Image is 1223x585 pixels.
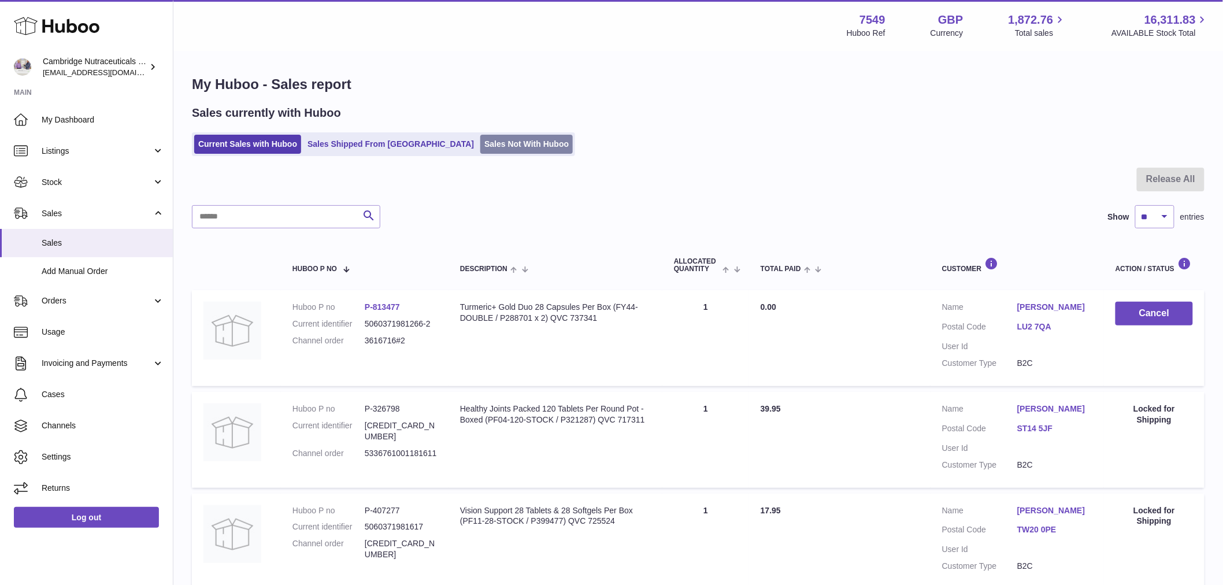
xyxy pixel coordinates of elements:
[1144,12,1196,28] span: 16,311.83
[192,75,1205,94] h1: My Huboo - Sales report
[1017,302,1092,313] a: [PERSON_NAME]
[1180,212,1205,223] span: entries
[942,302,1017,316] dt: Name
[42,238,164,249] span: Sales
[203,505,261,563] img: no-photo.jpg
[942,358,1017,369] dt: Customer Type
[674,258,720,273] span: ALLOCATED Quantity
[365,335,437,346] dd: 3616716#2
[761,302,776,312] span: 0.00
[192,105,341,121] h2: Sales currently with Huboo
[859,12,885,28] strong: 7549
[14,58,31,76] img: qvc@camnutra.com
[42,177,152,188] span: Stock
[292,319,365,329] dt: Current identifier
[1111,12,1209,39] a: 16,311.83 AVAILABLE Stock Total
[942,460,1017,471] dt: Customer Type
[365,448,437,459] dd: 5336761001181611
[1108,212,1129,223] label: Show
[365,521,437,532] dd: 5060371981617
[942,443,1017,454] dt: User Id
[480,135,573,154] a: Sales Not With Huboo
[1017,460,1092,471] dd: B2C
[292,265,337,273] span: Huboo P no
[847,28,885,39] div: Huboo Ref
[365,505,437,516] dd: P-407277
[1009,12,1067,39] a: 1,872.76 Total sales
[1017,358,1092,369] dd: B2C
[1017,321,1092,332] a: LU2 7QA
[662,290,749,386] td: 1
[303,135,478,154] a: Sales Shipped From [GEOGRAPHIC_DATA]
[942,321,1017,335] dt: Postal Code
[14,507,159,528] a: Log out
[1017,524,1092,535] a: TW20 0PE
[365,420,437,442] dd: [CREDIT_CARD_NUMBER]
[42,295,152,306] span: Orders
[1115,302,1193,325] button: Cancel
[662,392,749,488] td: 1
[42,146,152,157] span: Listings
[942,544,1017,555] dt: User Id
[365,319,437,329] dd: 5060371981266-2
[203,403,261,461] img: no-photo.jpg
[460,265,507,273] span: Description
[292,521,365,532] dt: Current identifier
[942,341,1017,352] dt: User Id
[1115,257,1193,273] div: Action / Status
[460,505,651,527] div: Vision Support 28 Tablets & 28 Softgels Per Box (PF11-28-STOCK / P399477) QVC 725524
[42,420,164,431] span: Channels
[761,265,801,273] span: Total paid
[1017,423,1092,434] a: ST14 5JF
[1017,403,1092,414] a: [PERSON_NAME]
[942,561,1017,572] dt: Customer Type
[365,403,437,414] dd: P-326798
[42,358,152,369] span: Invoicing and Payments
[1111,28,1209,39] span: AVAILABLE Stock Total
[942,257,1092,273] div: Customer
[1009,12,1054,28] span: 1,872.76
[203,302,261,360] img: no-photo.jpg
[292,403,365,414] dt: Huboo P no
[460,403,651,425] div: Healthy Joints Packed 120 Tablets Per Round Pot - Boxed (PF04-120-STOCK / P321287) QVC 717311
[942,524,1017,538] dt: Postal Code
[43,68,170,77] span: [EMAIL_ADDRESS][DOMAIN_NAME]
[761,404,781,413] span: 39.95
[1115,403,1193,425] div: Locked for Shipping
[194,135,301,154] a: Current Sales with Huboo
[1017,505,1092,516] a: [PERSON_NAME]
[43,56,147,78] div: Cambridge Nutraceuticals Ltd
[42,327,164,338] span: Usage
[292,448,365,459] dt: Channel order
[942,505,1017,519] dt: Name
[1015,28,1066,39] span: Total sales
[292,505,365,516] dt: Huboo P no
[460,302,651,324] div: Turmeric+ Gold Duo 28 Capsules Per Box (FY44-DOUBLE / P288701 x 2) QVC 737341
[42,114,164,125] span: My Dashboard
[42,208,152,219] span: Sales
[42,483,164,494] span: Returns
[292,302,365,313] dt: Huboo P no
[1017,561,1092,572] dd: B2C
[931,28,963,39] div: Currency
[942,423,1017,437] dt: Postal Code
[42,389,164,400] span: Cases
[1115,505,1193,527] div: Locked for Shipping
[42,266,164,277] span: Add Manual Order
[365,302,400,312] a: P-813477
[938,12,963,28] strong: GBP
[292,335,365,346] dt: Channel order
[292,420,365,442] dt: Current identifier
[42,451,164,462] span: Settings
[761,506,781,515] span: 17.95
[365,538,437,560] dd: [CREDIT_CARD_NUMBER]
[942,403,1017,417] dt: Name
[292,538,365,560] dt: Channel order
